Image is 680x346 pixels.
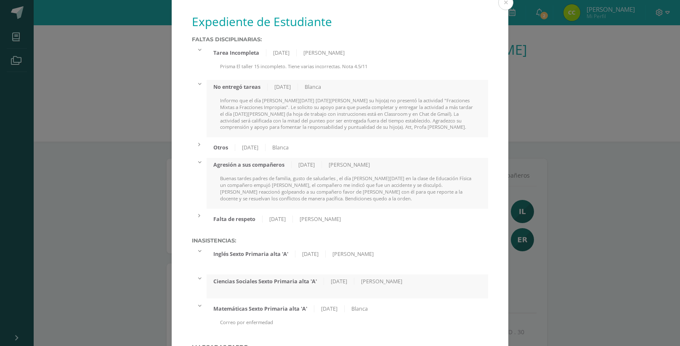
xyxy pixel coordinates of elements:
div: Blanca [345,305,375,312]
div: [DATE] [235,144,266,151]
div: [DATE] [314,305,345,312]
h1: Expediente de Estudiante [192,13,488,29]
div: [PERSON_NAME] [322,161,377,168]
div: Agresión a sus compañeros [207,161,292,168]
div: Matemáticas Sexto Primaria alta 'A' [207,305,314,312]
div: [PERSON_NAME] [293,216,348,223]
div: Inglés Sexto Primaria alta 'A' [207,250,295,258]
div: No entregó tareas [207,83,268,90]
div: Blanca [298,83,328,90]
div: Tarea Incompleta [207,49,266,56]
div: Otros [207,144,235,151]
div: [DATE] [268,83,298,90]
div: [DATE] [292,161,322,168]
div: Blanca [266,144,295,151]
div: Correo por enfermedad [207,319,488,333]
div: [DATE] [295,250,326,258]
div: [PERSON_NAME] [326,250,380,258]
div: Falta de respeto [207,216,263,223]
label: Inasistencias: [192,237,488,244]
div: [DATE] [266,49,297,56]
div: Ciencias Sociales Sexto Primaria alta 'A' [207,278,324,285]
div: [PERSON_NAME] [354,278,409,285]
label: Faltas Disciplinarias: [192,36,488,43]
div: [DATE] [263,216,293,223]
div: [PERSON_NAME] [297,49,351,56]
div: Informo que el día [PERSON_NAME][DATE] [DATE][PERSON_NAME] su hijo(a) no presentó la actividad "F... [207,97,488,137]
div: Prisma El taller 15 incompleto. Tiene varias incorrectas. Nota 4.5/11 [207,63,488,77]
div: Buenas tardes padres de familia, gusto de saludarles , el día [PERSON_NAME][DATE] en la clase de ... [207,175,488,209]
div: [DATE] [324,278,354,285]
